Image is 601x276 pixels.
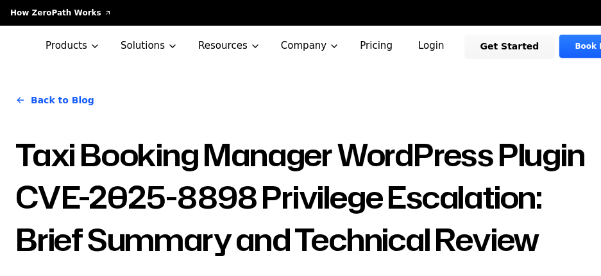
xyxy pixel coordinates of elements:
span: How ZeroPath Works [10,8,101,18]
button: Resources [188,26,271,66]
h1: Taxi Booking Manager WordPress Plugin CVE-2025-8898 Privilege Escalation: Brief Summary and Techn... [15,134,586,261]
a: Get Started [465,35,555,58]
button: Solutions [110,26,188,66]
a: Login [403,35,460,58]
button: Company [271,26,350,66]
button: Products [35,26,110,66]
a: How ZeroPath Works [10,8,112,18]
a: Back to Blog [15,82,94,118]
a: Pricing [350,26,403,66]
